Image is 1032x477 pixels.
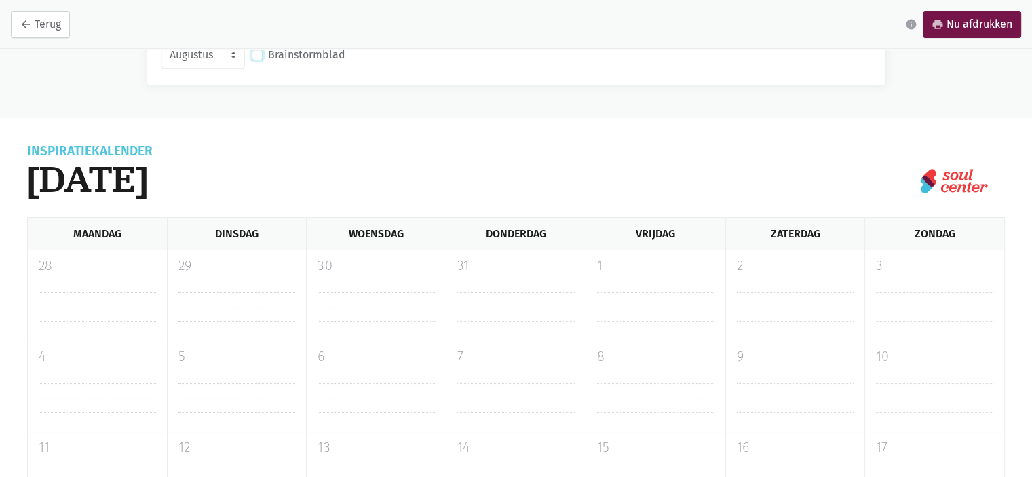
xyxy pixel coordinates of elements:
p: 7 [457,347,575,367]
div: Vrijdag [586,218,725,250]
p: 13 [318,438,435,458]
p: 8 [597,347,714,367]
i: arrow_back [20,18,32,31]
div: Maandag [27,218,167,250]
p: 31 [457,256,575,276]
div: Zondag [864,218,1005,250]
a: arrow_backTerug [11,11,70,38]
div: Dinsdag [167,218,307,250]
p: 16 [737,438,854,458]
i: info [905,18,917,31]
a: printNu afdrukken [923,11,1021,38]
p: 11 [39,438,156,458]
p: 29 [178,256,296,276]
p: 17 [876,438,993,458]
p: 10 [876,347,993,367]
i: print [932,18,944,31]
label: Brainstormblad [268,46,345,64]
p: 15 [597,438,714,458]
p: 4 [39,347,156,367]
p: 28 [39,256,156,276]
p: 14 [457,438,575,458]
div: Zaterdag [725,218,865,250]
p: 3 [876,256,993,276]
p: 6 [318,347,435,367]
p: 30 [318,256,435,276]
p: 2 [737,256,854,276]
div: Woensdag [306,218,446,250]
p: 1 [597,256,714,276]
p: 5 [178,347,296,367]
p: 9 [737,347,854,367]
h1: [DATE] [27,157,153,201]
div: Donderdag [446,218,586,250]
div: Inspiratiekalender [27,145,153,157]
p: 12 [178,438,296,458]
